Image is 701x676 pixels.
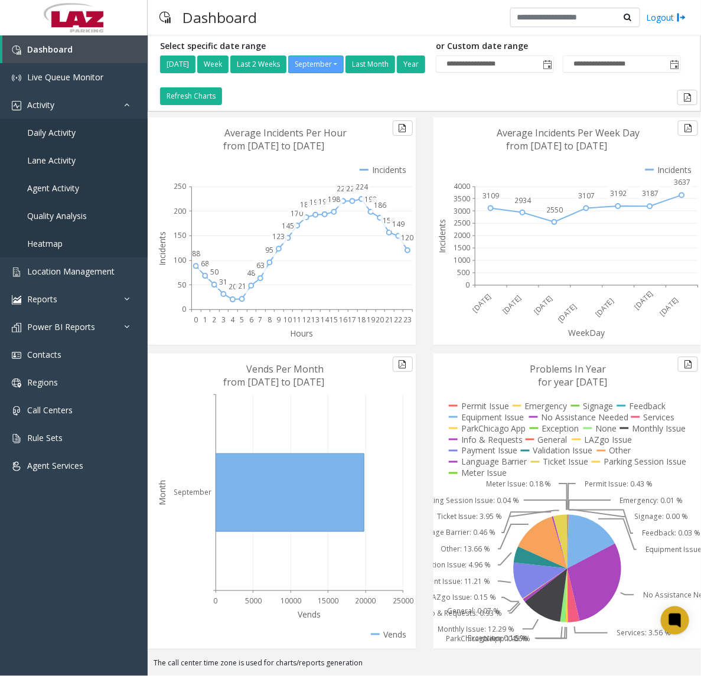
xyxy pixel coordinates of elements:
img: 'icon' [12,406,21,416]
text: Emergency: 0.01 % [620,495,683,505]
text: 4000 [454,181,470,191]
span: Contacts [27,349,61,360]
text: 186 [374,200,386,210]
text: 3109 [482,191,499,201]
button: Refresh Charts [160,87,222,105]
text: 150 [174,230,186,240]
img: 'icon' [12,462,21,471]
text: 5000 [245,596,262,606]
text: Vends [298,609,321,620]
text: 21 [385,315,393,325]
img: 'icon' [12,323,21,332]
text: 192 [309,197,322,207]
text: 187 [300,200,312,210]
text: 123 [273,231,285,241]
text: [DATE] [469,292,493,315]
text: 1 [203,315,207,325]
span: Agent Services [27,460,83,471]
text: 20 [376,315,384,325]
text: 1000 [454,255,470,265]
text: 2 [212,315,216,325]
img: 'icon' [12,378,21,388]
text: 2500 [454,218,470,228]
img: logout [677,11,686,24]
text: 5 [240,315,244,325]
text: Services: 3.56 % [617,628,671,638]
button: Week [197,55,229,73]
span: Call Centers [27,404,73,416]
text: [DATE] [657,295,680,318]
text: 3187 [642,188,658,198]
h5: Select specific date range [160,41,427,51]
button: Export to pdf [393,357,413,372]
img: pageIcon [159,3,171,32]
text: Ticket Issue: 3.95 % [436,512,502,522]
text: [DATE] [632,289,655,312]
button: Last 2 Weeks [230,55,286,73]
text: 8 [268,315,272,325]
text: 3107 [578,191,595,201]
a: Logout [646,11,686,24]
text: 15000 [318,596,338,606]
text: 10 [284,315,292,325]
text: 3 [221,315,226,325]
text: 100 [174,255,186,265]
text: 1500 [454,243,470,253]
text: 6 [249,315,253,325]
text: 15 [330,315,338,325]
span: Activity [27,99,54,110]
text: [DATE] [532,293,555,316]
span: Regions [27,377,58,388]
text: 198 [328,194,340,204]
text: 120 [402,233,414,243]
text: 3192 [610,188,627,198]
text: Validation Issue: 4.96 % [411,560,491,570]
text: 20 [229,282,237,292]
img: 'icon' [12,267,21,277]
text: 250 [174,181,186,191]
text: Month [156,480,168,505]
text: Problems In Year [530,363,606,375]
text: ParkChicago App: 0.66 % [446,634,530,644]
text: 88 [192,249,200,259]
text: 50 [178,280,186,290]
button: Export to pdf [677,90,697,105]
text: Language Barrier: 0.46 % [410,528,495,538]
span: Dashboard [27,44,73,55]
text: 10000 [281,596,301,606]
text: 7 [258,315,262,325]
img: 'icon' [12,295,21,305]
text: 500 [457,267,469,277]
text: Other: 13.66 % [440,544,490,554]
text: 16 [339,315,347,325]
text: Monthly Issue: 12.29 % [438,625,514,635]
text: 0 [182,304,186,314]
h5: or Custom date range [436,41,681,51]
text: 0 [465,280,469,290]
text: September [174,487,211,497]
text: Exception: 0.16 % [468,633,526,644]
text: 2550 [546,205,563,215]
span: Power BI Reports [27,321,95,332]
text: 23 [403,315,412,325]
text: 198 [364,194,377,204]
text: Meter Issue: 0.18 % [486,479,552,489]
text: 14 [321,315,330,325]
button: Export to pdf [678,120,698,136]
text: 63 [256,260,265,270]
text: 48 [247,268,255,278]
span: Toggle popup [540,56,553,73]
text: 145 [282,221,294,231]
text: Signage: 0.00 % [634,512,688,522]
text: Incidents [436,219,448,253]
img: 'icon' [12,351,21,360]
text: 17 [348,315,357,325]
text: Average Incidents Per Week Day [497,126,640,139]
img: 'icon' [12,73,21,83]
text: 12 [302,315,311,325]
a: Dashboard [2,35,148,63]
button: Last Month [345,55,395,73]
text: Payment Issue: 11.21 % [411,577,490,587]
text: General: 0.07 % [447,606,500,616]
div: The call center time zone is used for charts/reports generation [148,658,701,674]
